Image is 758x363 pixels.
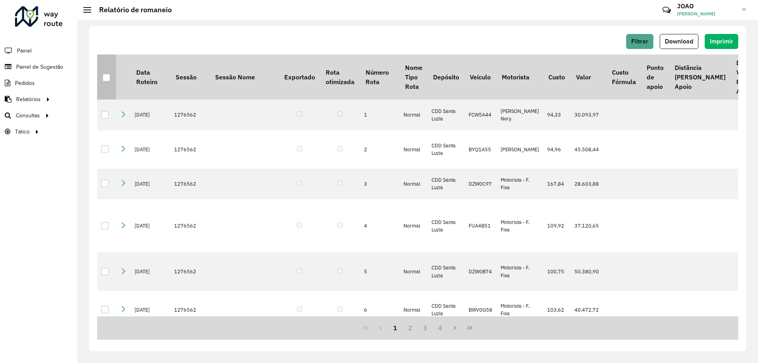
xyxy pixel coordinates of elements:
[570,199,606,252] td: 37.120,65
[543,55,570,100] th: Custo
[428,291,464,329] td: CDD Santa Luzia
[497,252,543,291] td: Motorista - F. Fixa
[677,2,736,10] h3: JOAO
[400,291,428,329] td: Normal
[570,252,606,291] td: 50.380,90
[170,252,210,291] td: 1276562
[543,291,570,329] td: 103,62
[400,169,428,199] td: Normal
[428,169,464,199] td: CDD Santa Luzia
[428,199,464,252] td: CDD Santa Luzia
[543,130,570,169] td: 94,96
[465,291,497,329] td: BWV0G58
[360,291,400,329] td: 6
[570,55,606,100] th: Valor
[360,199,400,252] td: 4
[465,169,497,199] td: DZW0C97
[465,252,497,291] td: DZW0B74
[17,47,32,55] span: Painel
[543,252,570,291] td: 100,75
[497,130,543,169] td: [PERSON_NAME]
[660,34,698,49] button: Download
[418,320,433,335] button: 3
[131,55,170,100] th: Data Roteiro
[400,100,428,130] td: Normal
[428,130,464,169] td: CDD Santa Luzia
[170,100,210,130] td: 1276562
[131,100,170,130] td: [DATE]
[170,169,210,199] td: 1276562
[669,55,731,100] th: Distância [PERSON_NAME] Apoio
[131,252,170,291] td: [DATE]
[131,291,170,329] td: [DATE]
[543,100,570,130] td: 94,33
[710,38,733,45] span: Imprimir
[447,320,462,335] button: Next Page
[400,199,428,252] td: Normal
[403,320,418,335] button: 2
[428,55,464,100] th: Depósito
[658,2,675,19] a: Contato Rápido
[497,55,543,100] th: Motorista
[428,252,464,291] td: CDD Santa Luzia
[15,128,30,136] span: Tático
[705,34,738,49] button: Imprimir
[360,55,400,100] th: Número Rota
[570,130,606,169] td: 45.508,44
[465,130,497,169] td: BYQ1A55
[131,169,170,199] td: [DATE]
[462,320,477,335] button: Last Page
[170,199,210,252] td: 1276562
[360,169,400,199] td: 3
[631,38,648,45] span: Filtrar
[170,55,210,100] th: Sessão
[388,320,403,335] button: 1
[433,320,448,335] button: 4
[543,199,570,252] td: 109,92
[131,199,170,252] td: [DATE]
[497,100,543,130] td: [PERSON_NAME] Nery
[210,55,279,100] th: Sessão Nome
[626,34,653,49] button: Filtrar
[131,130,170,169] td: [DATE]
[641,55,669,100] th: Ponto de apoio
[543,169,570,199] td: 167,84
[465,100,497,130] td: FCW5A44
[170,130,210,169] td: 1276562
[497,291,543,329] td: Motorista - F. Fixa
[497,199,543,252] td: Motorista - F. Fixa
[170,291,210,329] td: 1276562
[360,252,400,291] td: 5
[360,130,400,169] td: 2
[16,95,41,103] span: Relatórios
[606,55,641,100] th: Custo Fórmula
[570,291,606,329] td: 40.472,72
[400,252,428,291] td: Normal
[400,55,428,100] th: Nome Tipo Rota
[91,6,172,14] h2: Relatório de romaneio
[570,100,606,130] td: 30.093,97
[428,100,464,130] td: CDD Santa Luzia
[497,169,543,199] td: Motorista - F. Fixa
[570,169,606,199] td: 28.603,88
[360,100,400,130] td: 1
[665,38,693,45] span: Download
[320,55,360,100] th: Rota otimizada
[465,199,497,252] td: FUA4B51
[279,55,320,100] th: Exportado
[16,63,63,71] span: Painel de Sugestão
[15,79,35,87] span: Pedidos
[465,55,497,100] th: Veículo
[400,130,428,169] td: Normal
[16,111,40,120] span: Consultas
[677,10,736,17] span: [PERSON_NAME]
